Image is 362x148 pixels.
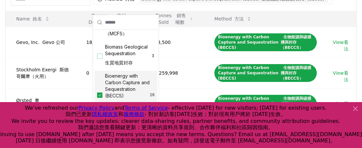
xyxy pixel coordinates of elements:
[11,12,55,25] button: Name 姓名
[6,57,76,88] td: Stockholm Exergi
[175,13,186,25] font: 銷售噸數
[344,101,348,113] font: 看法
[344,70,348,82] font: 看法
[144,57,204,88] td: 5,259,998
[76,88,144,119] td: 0
[144,27,204,57] td: 18,500
[76,57,144,88] td: 0
[149,12,199,25] button: Tonnes Sold 銷售噸數
[344,40,348,52] font: 看法
[209,12,257,25] button: Method 方法
[6,88,76,119] td: Ørsted
[115,13,126,25] font: 交付噸數
[214,64,317,82] div: Bioenergy with Carbon Capture and Sequestration (BECCS)
[16,67,69,79] font: 斯德哥爾摩（火用）
[333,32,351,52] a: View 看法
[105,24,142,36] font: 海洋碳固定與封存（MCFS）
[105,44,151,69] span: Biomass Geological Sequestration
[281,96,311,111] font: 生物能源與碳捕獲與封存（BECCS）
[333,94,351,114] a: View 看法
[81,12,138,25] button: Tonnes Delivered 交付噸數
[16,98,59,110] font: 奧[PERSON_NAME]德
[235,16,244,21] font: 方法
[105,60,133,65] font: 生質地質封存
[150,92,154,98] span: 16
[281,65,311,81] font: 生物能源與碳捕獲與封存（BECCS）
[333,63,351,83] a: View 看法
[6,27,76,57] td: Gevo, Inc.
[144,88,204,119] td: 4,001,500
[33,16,42,21] font: 姓名
[281,35,311,50] font: 生物能源與碳捕獲與封存（BECCS）
[42,40,65,45] font: Gevo 公司
[214,33,317,51] div: Bioenergy with Carbon Capture and Sequestration (BECCS)
[214,95,317,113] div: Bioenergy with Carbon Capture and Sequestration (BECCS)
[151,54,155,59] span: 3
[76,27,144,57] td: 18,500
[105,73,150,118] span: Bioenergy with Carbon Capture and Sequestration (BECCS)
